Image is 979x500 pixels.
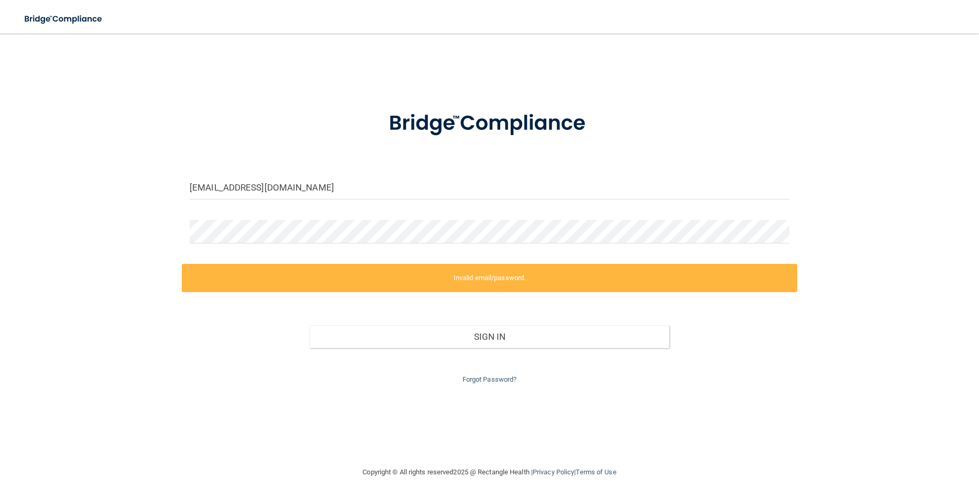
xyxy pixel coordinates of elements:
input: Email [190,176,789,199]
div: Copyright © All rights reserved 2025 @ Rectangle Health | | [299,455,681,489]
img: bridge_compliance_login_screen.278c3ca4.svg [16,8,112,30]
img: bridge_compliance_login_screen.278c3ca4.svg [367,96,611,151]
button: Sign In [310,325,669,348]
a: Privacy Policy [533,468,574,476]
label: Invalid email/password. [182,264,797,292]
a: Terms of Use [576,468,616,476]
a: Forgot Password? [463,375,517,383]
